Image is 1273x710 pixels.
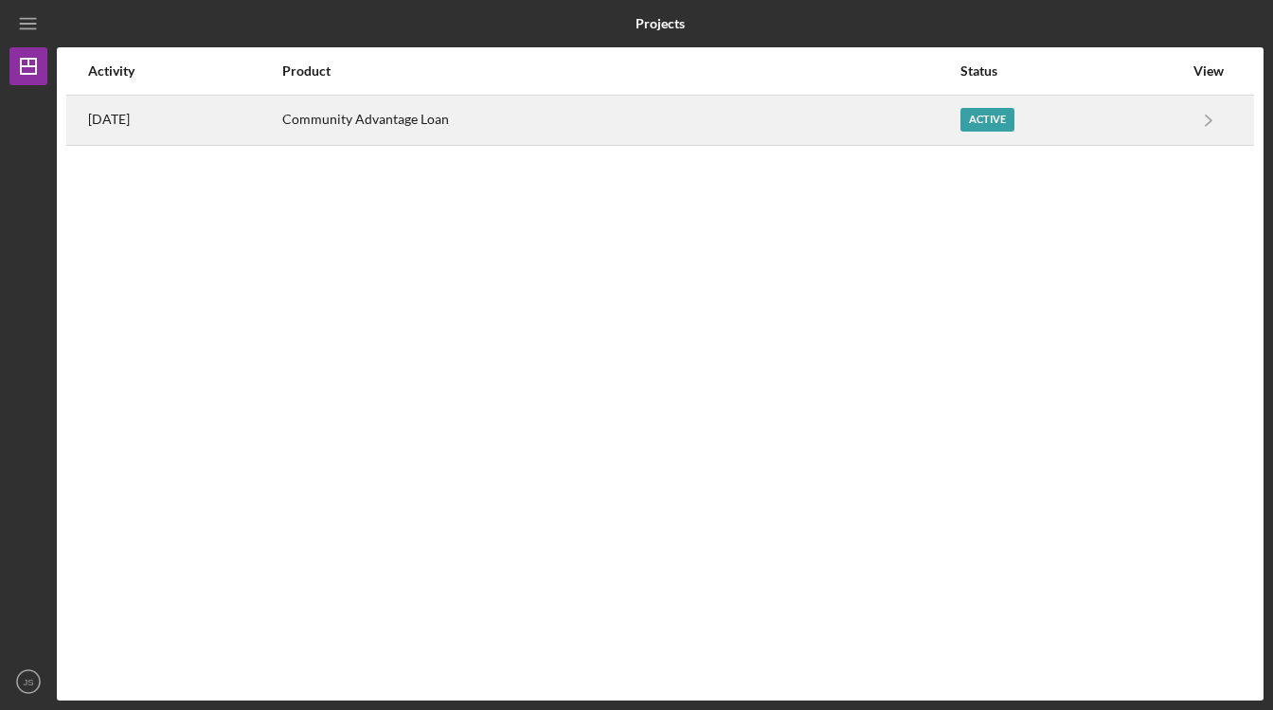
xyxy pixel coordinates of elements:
[1185,63,1232,79] div: View
[88,112,130,127] time: 2025-10-06 14:33
[960,63,1183,79] div: Status
[282,97,959,144] div: Community Advantage Loan
[636,16,685,31] b: Projects
[960,108,1014,132] div: Active
[23,677,33,687] text: JS
[9,663,47,701] button: JS
[88,63,280,79] div: Activity
[282,63,959,79] div: Product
